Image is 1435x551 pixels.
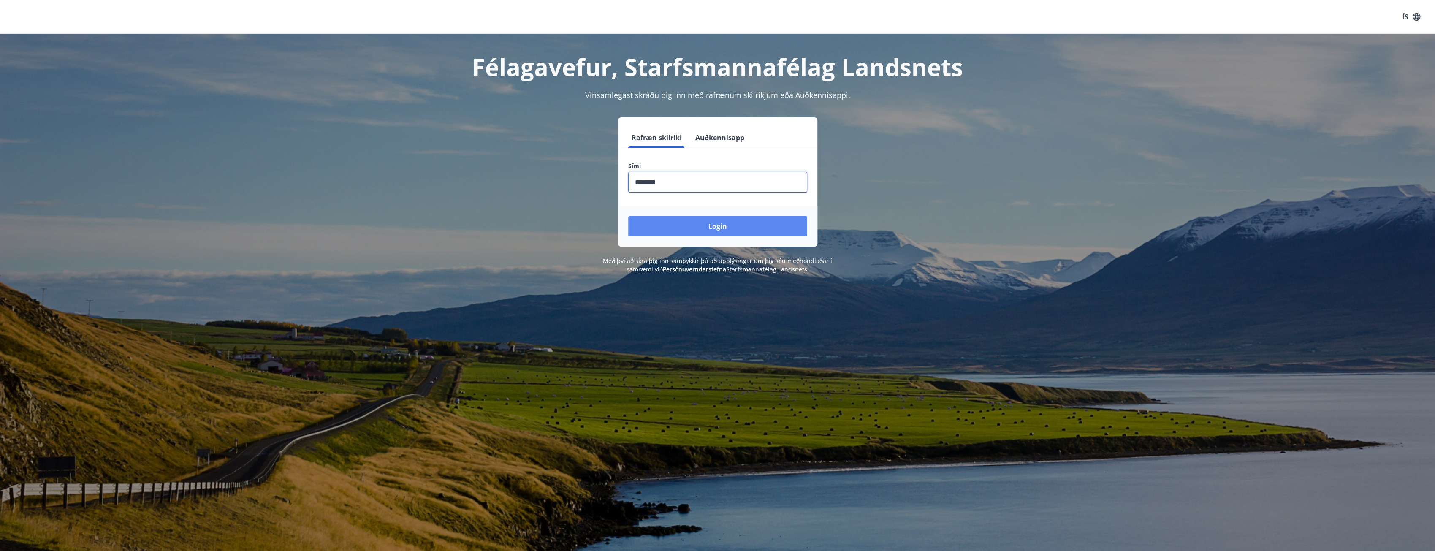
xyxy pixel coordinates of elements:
a: Persónuverndarstefna [663,265,726,273]
button: Login [628,216,807,236]
h1: Félagavefur, Starfsmannafélag Landsnets [424,51,1012,83]
span: Með því að skrá þig inn samþykkir þú að upplýsingar um þig séu meðhöndlaðar í samræmi við Starfsm... [603,257,832,273]
button: Rafræn skilríki [628,128,685,148]
label: Sími [628,162,807,170]
button: Auðkennisapp [692,128,748,148]
span: Vinsamlegast skráðu þig inn með rafrænum skilríkjum eða Auðkennisappi. [585,90,850,100]
button: ÍS [1398,9,1425,24]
